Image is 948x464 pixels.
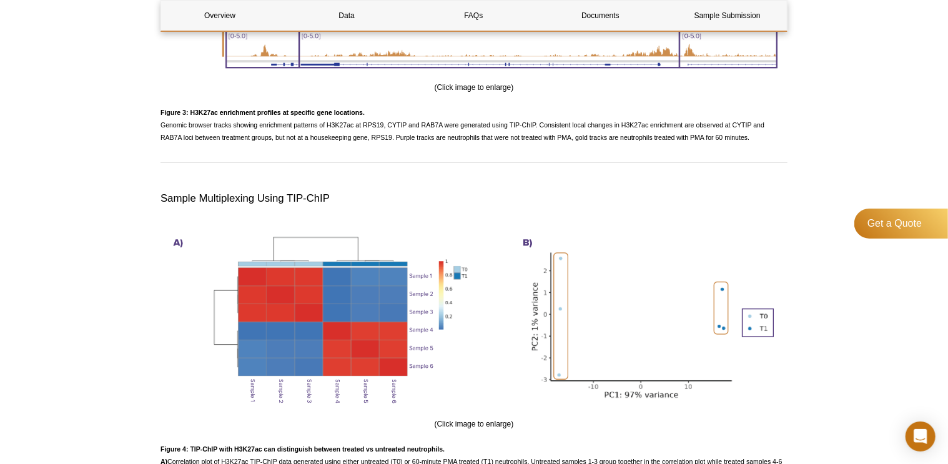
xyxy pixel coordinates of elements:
[854,209,948,239] a: Get a Quote
[669,1,786,31] a: Sample Submission
[160,109,764,141] span: Genomic browser tracks showing enrichment patterns of H3K27ac at RPS19, CYTIP and RAB7A were gene...
[160,445,445,453] strong: Figure 4: TIP-ChIP with H3K27ac can distinguish between treated vs untreated neutrophils.
[160,215,788,430] div: (Click image to enlarge)
[160,109,367,116] strong: Figure 3: H3K27ac enrichment profiles at specific gene locations. ​
[160,191,788,206] h3: Sample Multiplexing Using TIP-ChIP
[288,1,405,31] a: Data
[161,1,279,31] a: Overview
[160,215,788,414] img: TIP-ChIP with H3K27ac​
[906,422,936,452] div: Open Intercom Messenger
[542,1,659,31] a: Documents
[415,1,532,31] a: FAQs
